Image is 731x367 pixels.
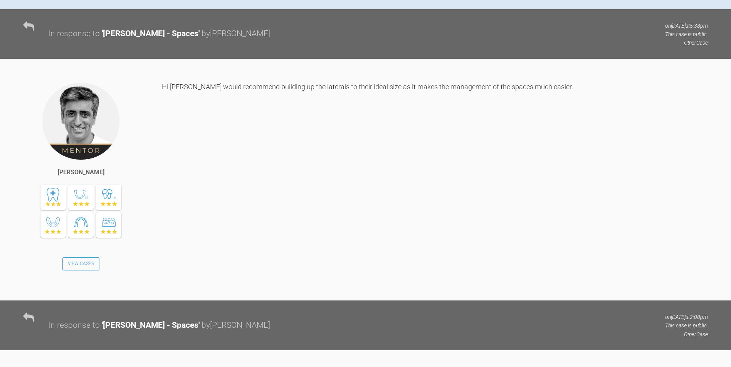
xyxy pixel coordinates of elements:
div: In response to [48,319,100,332]
p: This case is public. [665,321,708,330]
p: on [DATE] at 5:38pm [665,22,708,30]
div: In response to [48,27,100,40]
div: Hi [PERSON_NAME] would recommend building up the laterals to their ideal size as it makes the man... [162,82,708,289]
a: View Cases [62,257,99,270]
div: ' [PERSON_NAME] - Spaces ' [102,27,200,40]
div: by [PERSON_NAME] [202,27,270,40]
p: on [DATE] at 2:08pm [665,313,708,321]
div: by [PERSON_NAME] [202,319,270,332]
div: ' [PERSON_NAME] - Spaces ' [102,319,200,332]
p: Other Case [665,38,708,47]
div: [PERSON_NAME] [58,167,104,177]
img: Asif Chatoo [42,82,120,160]
p: This case is public. [665,30,708,38]
p: Other Case [665,330,708,339]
